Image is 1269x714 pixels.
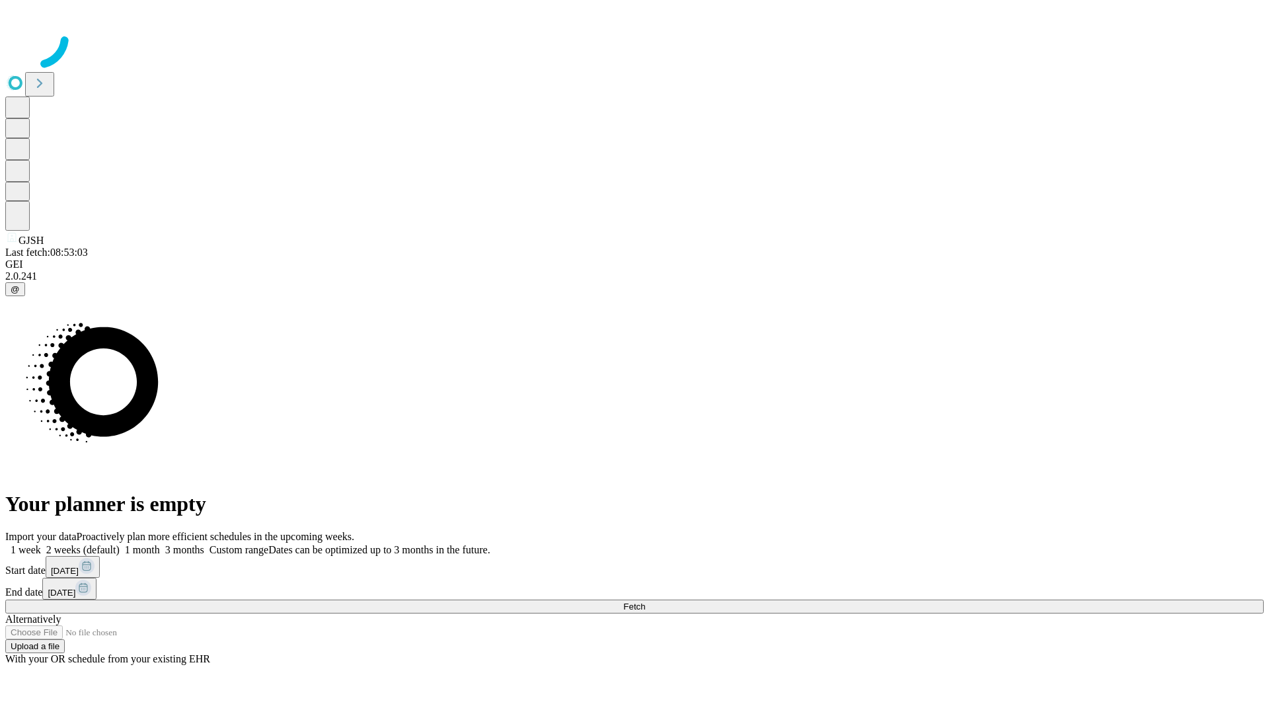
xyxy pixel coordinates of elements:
[46,556,100,578] button: [DATE]
[165,544,204,555] span: 3 months
[5,247,88,258] span: Last fetch: 08:53:03
[5,639,65,653] button: Upload a file
[210,544,268,555] span: Custom range
[125,544,160,555] span: 1 month
[5,653,210,664] span: With your OR schedule from your existing EHR
[42,578,96,600] button: [DATE]
[268,544,490,555] span: Dates can be optimized up to 3 months in the future.
[5,578,1264,600] div: End date
[5,531,77,542] span: Import your data
[77,531,354,542] span: Proactively plan more efficient schedules in the upcoming weeks.
[5,556,1264,578] div: Start date
[5,614,61,625] span: Alternatively
[5,492,1264,516] h1: Your planner is empty
[48,588,75,598] span: [DATE]
[5,270,1264,282] div: 2.0.241
[51,566,79,576] span: [DATE]
[11,284,20,294] span: @
[623,602,645,612] span: Fetch
[5,282,25,296] button: @
[19,235,44,246] span: GJSH
[5,600,1264,614] button: Fetch
[11,544,41,555] span: 1 week
[5,258,1264,270] div: GEI
[46,544,120,555] span: 2 weeks (default)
